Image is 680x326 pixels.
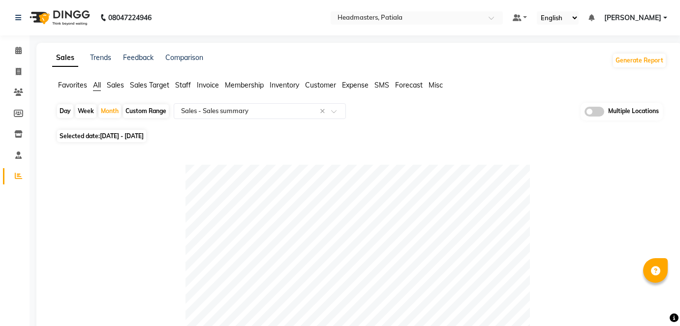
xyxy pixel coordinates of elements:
img: logo [25,4,93,31]
span: [PERSON_NAME] [604,13,661,23]
a: Trends [90,53,111,62]
span: Membership [225,81,264,89]
a: Feedback [123,53,154,62]
span: Sales Target [130,81,169,89]
span: Customer [305,81,336,89]
div: Month [98,104,121,118]
b: 08047224946 [108,4,152,31]
span: Forecast [395,81,423,89]
span: SMS [374,81,389,89]
div: Day [57,104,73,118]
span: Staff [175,81,191,89]
span: Sales [107,81,124,89]
span: Selected date: [57,130,146,142]
a: Sales [52,49,78,67]
span: Misc [429,81,443,89]
span: [DATE] - [DATE] [100,132,144,140]
span: Multiple Locations [608,107,659,117]
span: Favorites [58,81,87,89]
span: Inventory [270,81,299,89]
button: Generate Report [613,54,666,67]
div: Week [75,104,96,118]
span: Expense [342,81,369,89]
span: All [93,81,101,89]
iframe: chat widget [639,287,670,316]
span: Invoice [197,81,219,89]
div: Custom Range [123,104,169,118]
span: Clear all [320,106,328,117]
a: Comparison [165,53,203,62]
